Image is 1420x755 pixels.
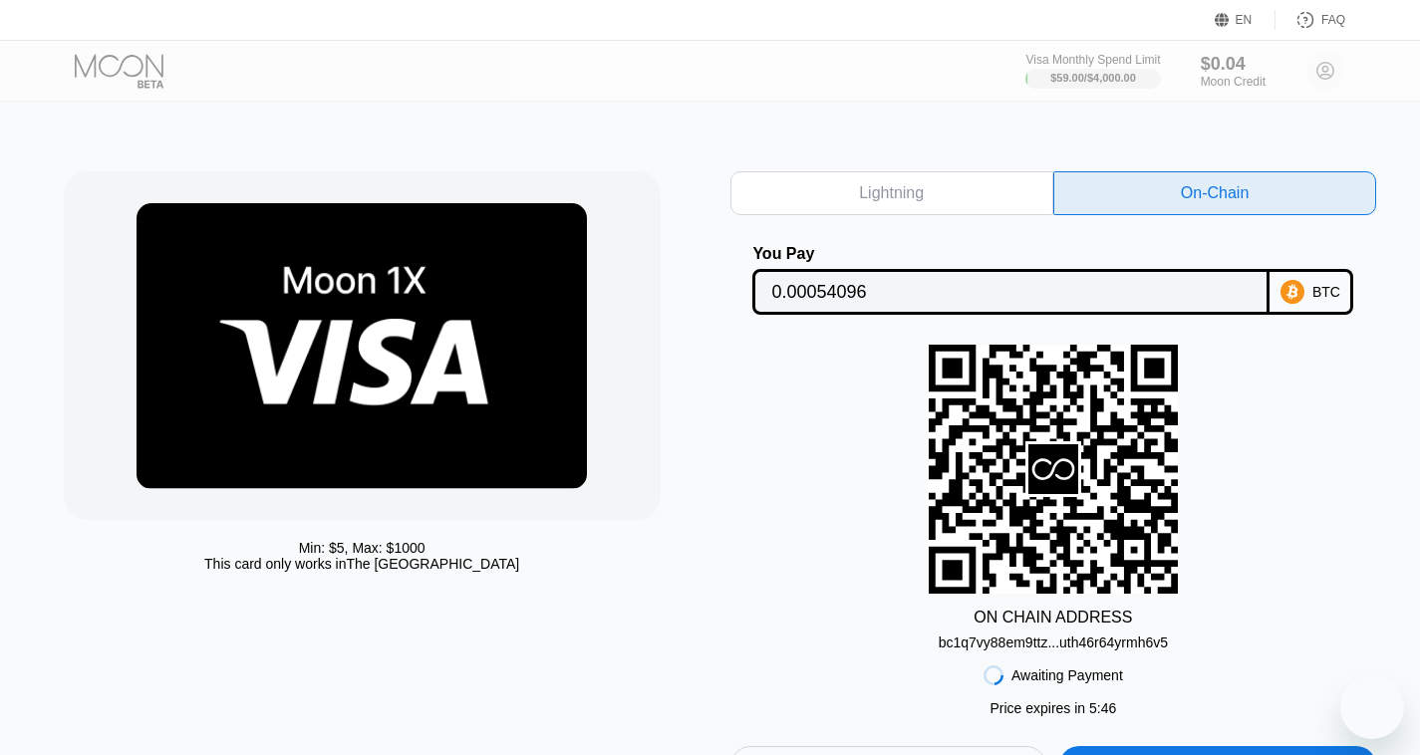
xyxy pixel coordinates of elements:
div: EN [1215,10,1276,30]
div: EN [1236,13,1253,27]
div: Visa Monthly Spend Limit [1025,53,1160,67]
div: Lightning [730,171,1053,215]
div: $59.00 / $4,000.00 [1050,72,1136,84]
span: 5 : 46 [1089,700,1116,716]
div: Lightning [859,183,924,203]
div: You PayBTC [730,245,1377,315]
div: Min: $ 5 , Max: $ 1000 [299,540,426,556]
div: bc1q7vy88em9ttz...uth46r64yrmh6v5 [939,634,1168,650]
div: FAQ [1276,10,1345,30]
div: This card only works in The [GEOGRAPHIC_DATA] [204,556,519,572]
div: Awaiting Payment [1011,667,1123,683]
div: bc1q7vy88em9ttz...uth46r64yrmh6v5 [939,627,1168,650]
div: You Pay [752,245,1270,263]
div: ON CHAIN ADDRESS [974,609,1132,627]
div: FAQ [1321,13,1345,27]
div: BTC [1312,284,1340,300]
div: On-Chain [1053,171,1376,215]
iframe: Button to launch messaging window [1340,675,1404,739]
div: Price expires in [990,700,1116,716]
div: On-Chain [1181,183,1249,203]
div: Visa Monthly Spend Limit$59.00/$4,000.00 [1025,53,1160,89]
